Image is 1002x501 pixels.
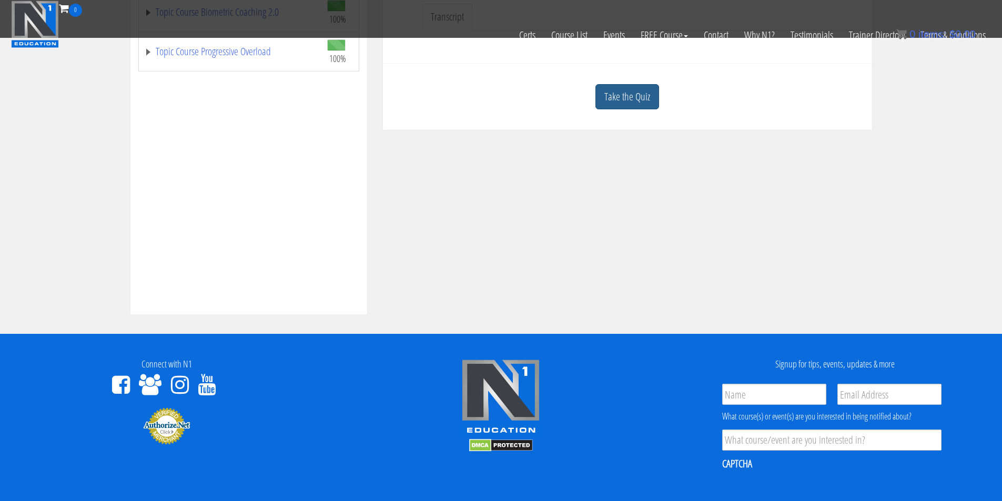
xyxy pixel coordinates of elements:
img: DMCA.com Protection Status [469,439,533,452]
h4: Signup for tips, events, updates & more [676,359,994,370]
span: 0 [69,4,82,17]
a: Certs [511,17,543,54]
label: CAPTCHA [722,457,752,471]
input: What course/event are you interested in? [722,430,942,451]
a: 0 items: $0.00 [896,28,976,40]
a: Testimonials [783,17,841,54]
h4: Connect with N1 [8,359,326,370]
a: Contact [696,17,736,54]
a: FREE Course [633,17,696,54]
input: Email Address [837,384,942,405]
a: Events [595,17,633,54]
a: Topic Course Progressive Overload [144,46,317,57]
img: n1-edu-logo [461,359,540,437]
a: 0 [59,1,82,15]
a: Why N1? [736,17,783,54]
img: Authorize.Net Merchant - Click to Verify [143,407,190,445]
bdi: 0.00 [949,28,976,40]
img: n1-education [11,1,59,48]
span: 100% [329,53,346,64]
input: Name [722,384,826,405]
div: What course(s) or event(s) are you interested in being notified about? [722,410,942,423]
a: Course List [543,17,595,54]
span: items: [918,28,946,40]
span: 0 [909,28,915,40]
span: $ [949,28,955,40]
a: Terms & Conditions [913,17,994,54]
a: Take the Quiz [595,84,659,110]
img: icon11.png [896,29,907,39]
a: Trainer Directory [841,17,913,54]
